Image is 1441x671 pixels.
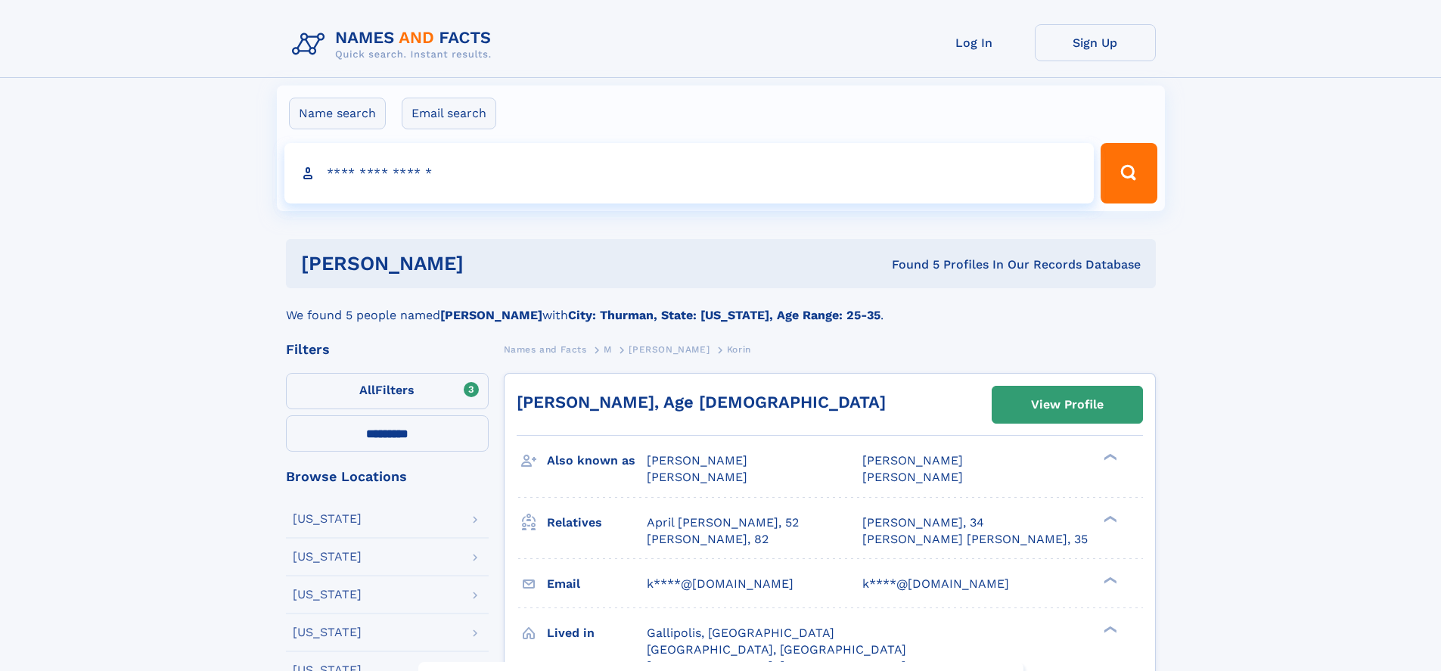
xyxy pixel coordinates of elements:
[647,470,747,484] span: [PERSON_NAME]
[647,453,747,468] span: [PERSON_NAME]
[547,448,647,474] h3: Also known as
[862,470,963,484] span: [PERSON_NAME]
[647,531,769,548] a: [PERSON_NAME], 82
[440,308,542,322] b: [PERSON_NAME]
[547,571,647,597] h3: Email
[629,344,710,355] span: [PERSON_NAME]
[286,343,489,356] div: Filters
[604,340,612,359] a: M
[862,531,1088,548] a: [PERSON_NAME] [PERSON_NAME], 35
[517,393,886,412] a: [PERSON_NAME], Age [DEMOGRAPHIC_DATA]
[1100,452,1118,462] div: ❯
[862,514,984,531] a: [PERSON_NAME], 34
[286,288,1156,325] div: We found 5 people named with .
[289,98,386,129] label: Name search
[992,387,1142,423] a: View Profile
[727,344,751,355] span: Korin
[286,470,489,483] div: Browse Locations
[1035,24,1156,61] a: Sign Up
[1101,143,1157,203] button: Search Button
[647,642,906,657] span: [GEOGRAPHIC_DATA], [GEOGRAPHIC_DATA]
[293,551,362,563] div: [US_STATE]
[568,308,880,322] b: City: Thurman, State: [US_STATE], Age Range: 25-35
[359,383,375,397] span: All
[286,373,489,409] label: Filters
[293,513,362,525] div: [US_STATE]
[914,24,1035,61] a: Log In
[1031,387,1104,422] div: View Profile
[293,589,362,601] div: [US_STATE]
[678,256,1141,273] div: Found 5 Profiles In Our Records Database
[286,24,504,65] img: Logo Names and Facts
[547,620,647,646] h3: Lived in
[862,453,963,468] span: [PERSON_NAME]
[402,98,496,129] label: Email search
[629,340,710,359] a: [PERSON_NAME]
[284,143,1095,203] input: search input
[1100,624,1118,634] div: ❯
[1100,575,1118,585] div: ❯
[547,510,647,536] h3: Relatives
[301,254,678,273] h1: [PERSON_NAME]
[647,626,834,640] span: Gallipolis, [GEOGRAPHIC_DATA]
[504,340,587,359] a: Names and Facts
[293,626,362,638] div: [US_STATE]
[1100,514,1118,523] div: ❯
[647,514,799,531] a: April [PERSON_NAME], 52
[604,344,612,355] span: M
